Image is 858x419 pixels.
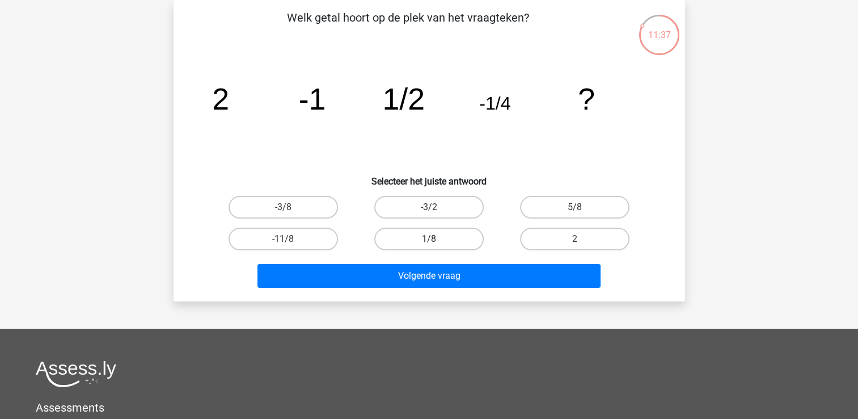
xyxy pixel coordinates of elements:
[578,82,595,116] tspan: ?
[229,228,338,250] label: -11/8
[520,196,629,219] label: 5/8
[192,167,667,187] h6: Selecteer het juiste antwoord
[212,82,229,116] tspan: 2
[36,361,116,387] img: Assessly logo
[638,14,681,42] div: 11:37
[374,196,484,219] label: -3/2
[192,9,624,43] p: Welk getal hoort op de plek van het vraagteken?
[298,82,326,116] tspan: -1
[382,82,425,116] tspan: 1/2
[520,228,629,250] label: 2
[479,93,511,114] tspan: -1/4
[257,264,601,288] button: Volgende vraag
[229,196,338,219] label: -3/8
[374,228,484,250] label: 1/8
[36,401,822,414] h5: Assessments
